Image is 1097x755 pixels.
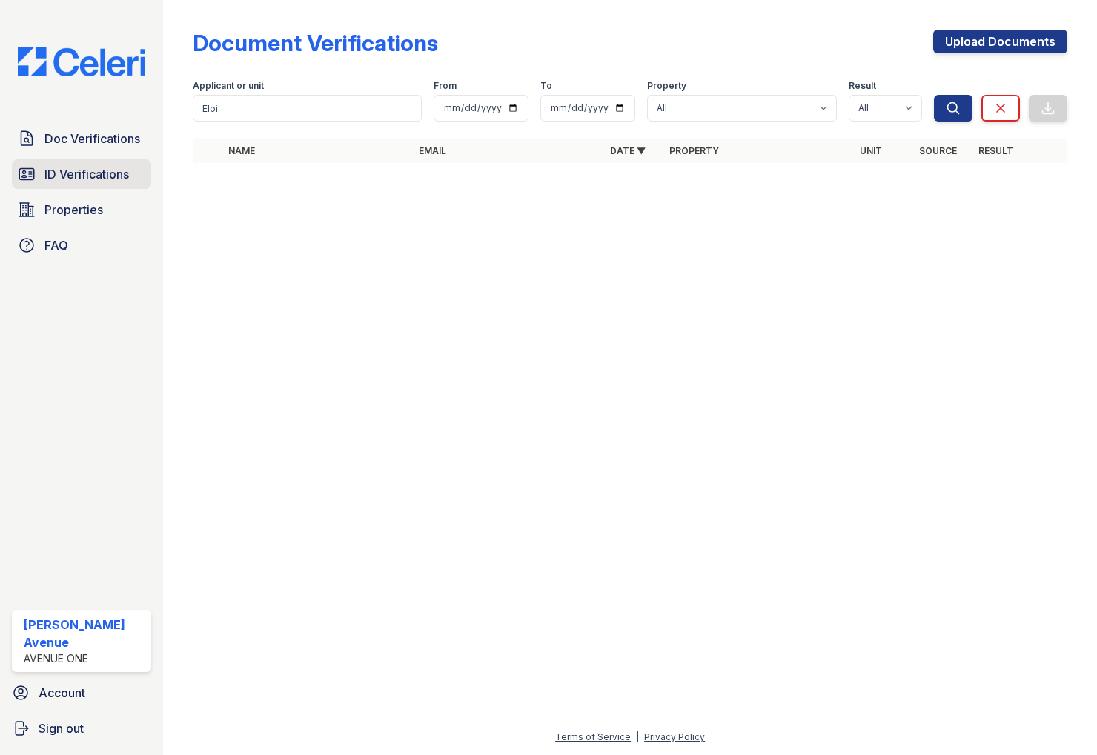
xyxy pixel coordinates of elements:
[44,201,103,219] span: Properties
[6,714,157,743] a: Sign out
[669,145,719,156] a: Property
[6,678,157,708] a: Account
[540,80,552,92] label: To
[193,95,422,122] input: Search by name, email, or unit number
[933,30,1067,53] a: Upload Documents
[647,80,686,92] label: Property
[644,731,705,742] a: Privacy Policy
[919,145,957,156] a: Source
[193,30,438,56] div: Document Verifications
[978,145,1013,156] a: Result
[39,684,85,702] span: Account
[44,165,129,183] span: ID Verifications
[24,616,145,651] div: [PERSON_NAME] Avenue
[860,145,882,156] a: Unit
[434,80,457,92] label: From
[12,159,151,189] a: ID Verifications
[849,80,876,92] label: Result
[193,80,264,92] label: Applicant or unit
[419,145,446,156] a: Email
[228,145,255,156] a: Name
[610,145,646,156] a: Date ▼
[44,130,140,147] span: Doc Verifications
[636,731,639,742] div: |
[6,47,157,76] img: CE_Logo_Blue-a8612792a0a2168367f1c8372b55b34899dd931a85d93a1a3d3e32e68fde9ad4.png
[12,195,151,224] a: Properties
[24,651,145,666] div: Avenue One
[44,236,68,254] span: FAQ
[12,230,151,260] a: FAQ
[12,124,151,153] a: Doc Verifications
[39,719,84,737] span: Sign out
[555,731,631,742] a: Terms of Service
